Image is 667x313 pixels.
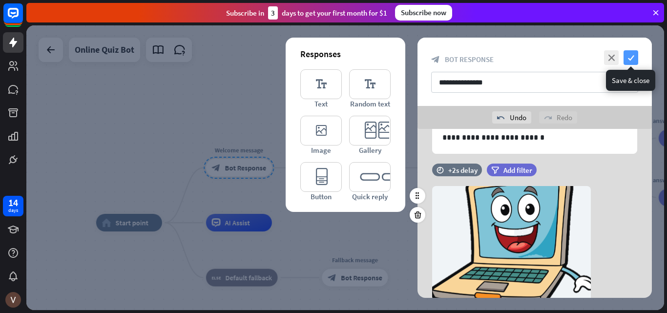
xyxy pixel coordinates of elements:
[497,114,505,122] i: undo
[448,166,478,175] div: +2s delay
[268,6,278,20] div: 3
[491,167,499,174] i: filter
[8,4,37,33] button: Open LiveChat chat widget
[432,186,591,313] img: preview
[445,55,494,64] span: Bot Response
[544,114,552,122] i: redo
[431,55,440,64] i: block_bot_response
[604,50,619,65] i: close
[492,111,531,124] div: Undo
[8,198,18,207] div: 14
[437,167,444,173] i: time
[539,111,577,124] div: Redo
[624,50,638,65] i: check
[226,6,387,20] div: Subscribe in days to get your first month for $1
[3,196,23,216] a: 14 days
[503,166,532,175] span: Add filter
[8,207,18,214] div: days
[395,5,452,21] div: Subscribe now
